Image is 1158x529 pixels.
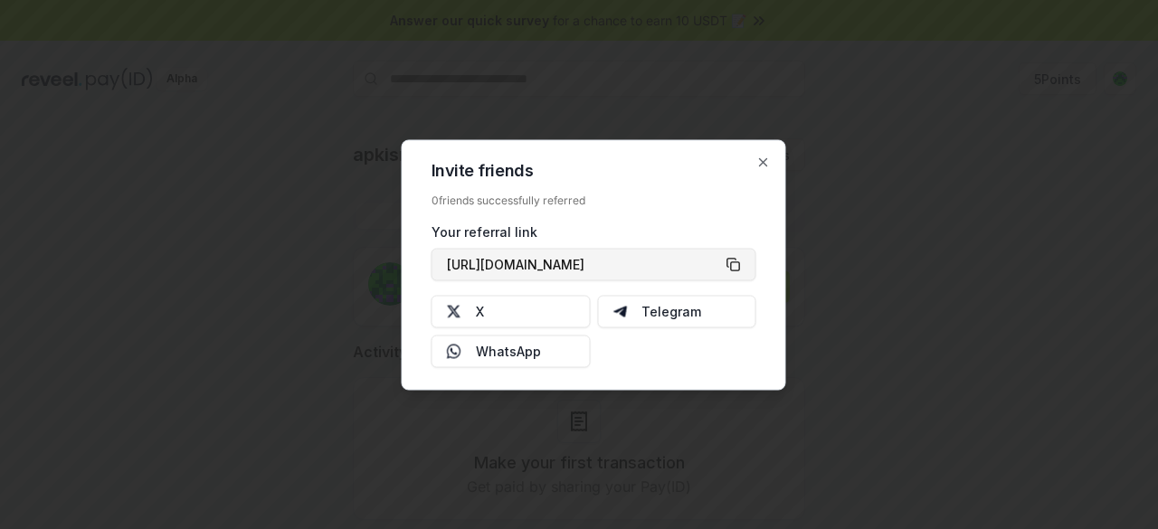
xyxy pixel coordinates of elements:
div: Your referral link [432,222,756,241]
img: Whatsapp [447,344,461,358]
button: Telegram [597,295,756,327]
h2: Invite friends [432,162,756,178]
span: [URL][DOMAIN_NAME] [447,255,584,274]
img: Telegram [612,304,627,318]
img: X [447,304,461,318]
button: X [432,295,591,327]
button: WhatsApp [432,335,591,367]
button: [URL][DOMAIN_NAME] [432,248,756,280]
div: 0 friends successfully referred [432,193,756,207]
